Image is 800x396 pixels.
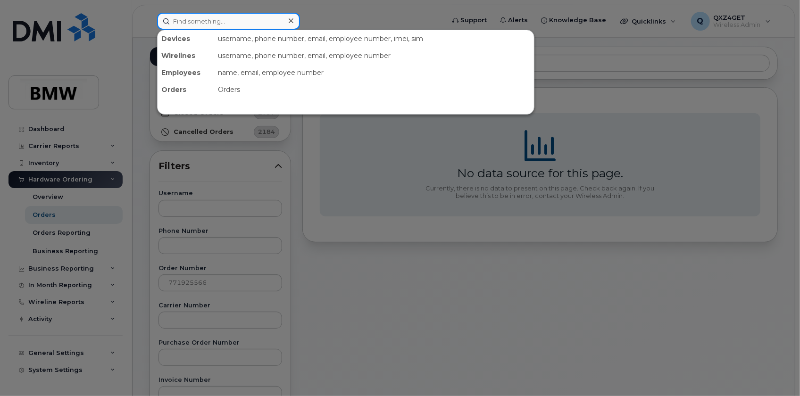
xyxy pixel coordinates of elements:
div: Devices [158,30,214,47]
div: Orders [158,81,214,98]
div: Employees [158,64,214,81]
div: Orders [214,81,534,98]
div: username, phone number, email, employee number, imei, sim [214,30,534,47]
iframe: Messenger Launcher [759,355,793,389]
input: Find something... [157,13,300,30]
div: name, email, employee number [214,64,534,81]
div: username, phone number, email, employee number [214,47,534,64]
div: Wirelines [158,47,214,64]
